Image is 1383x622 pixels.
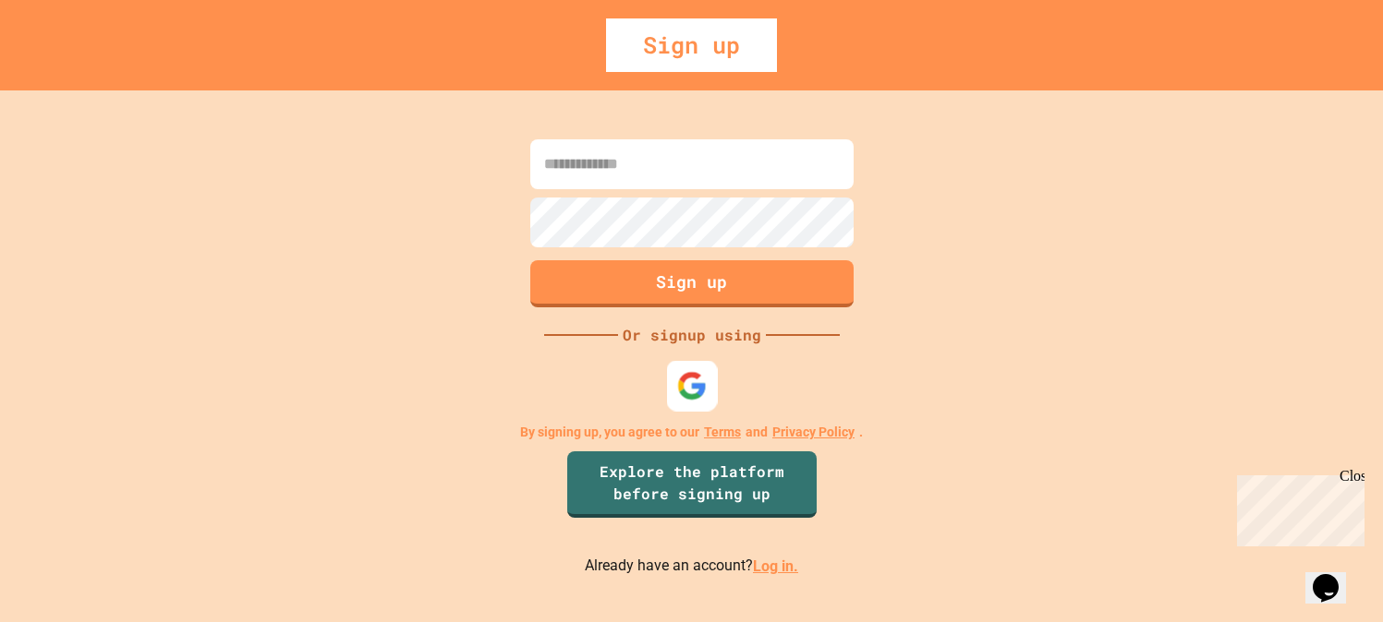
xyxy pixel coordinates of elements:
a: Terms [704,423,741,442]
a: Log in. [753,557,798,575]
p: By signing up, you agree to our and . [520,423,863,442]
div: Or signup using [618,324,766,346]
div: Sign up [606,18,777,72]
a: Privacy Policy [772,423,855,442]
iframe: chat widget [1230,468,1365,546]
a: Explore the platform before signing up [567,451,817,518]
img: google-icon.svg [676,371,707,401]
button: Sign up [530,260,854,307]
iframe: chat widget [1305,548,1365,604]
p: Already have an account? [585,555,798,578]
div: Chat with us now!Close [7,7,127,117]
